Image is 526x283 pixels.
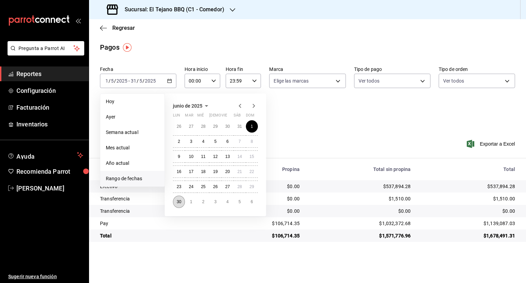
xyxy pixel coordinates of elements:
[237,154,242,159] abbr: 14 de junio de 2025
[100,208,211,214] div: Transferencia
[209,120,221,133] button: 29 de mayo de 2025
[145,78,156,84] input: ----
[75,18,81,23] button: open_drawer_menu
[197,113,204,120] abbr: miércoles
[177,124,181,129] abbr: 26 de mayo de 2025
[106,98,159,105] span: Hoy
[237,184,242,189] abbr: 28 de junio de 2025
[311,183,411,190] div: $537,894.28
[189,169,193,174] abbr: 17 de junio de 2025
[238,139,241,144] abbr: 7 de junio de 2025
[16,184,83,193] span: [PERSON_NAME]
[443,77,464,84] span: Ver todos
[246,113,254,120] abbr: domingo
[137,78,139,84] span: /
[225,154,230,159] abbr: 13 de junio de 2025
[209,113,250,120] abbr: jueves
[116,78,128,84] input: ----
[189,124,193,129] abbr: 27 de mayo de 2025
[234,196,246,208] button: 5 de julio de 2025
[311,232,411,239] div: $1,571,776.96
[123,43,131,52] img: Tooltip marker
[213,124,217,129] abbr: 29 de mayo de 2025
[468,140,515,148] button: Exportar a Excel
[173,103,202,109] span: junio de 2025
[173,113,180,120] abbr: lunes
[197,181,209,193] button: 25 de junio de 2025
[222,181,234,193] button: 27 de junio de 2025
[225,169,230,174] abbr: 20 de junio de 2025
[226,139,229,144] abbr: 6 de junio de 2025
[213,154,217,159] abbr: 12 de junio de 2025
[354,67,430,72] label: Tipo de pago
[197,196,209,208] button: 2 de julio de 2025
[246,165,258,178] button: 22 de junio de 2025
[106,113,159,121] span: Ayer
[222,150,234,163] button: 13 de junio de 2025
[189,154,193,159] abbr: 10 de junio de 2025
[173,181,185,193] button: 23 de junio de 2025
[190,139,192,144] abbr: 3 de junio de 2025
[106,175,159,182] span: Rango de fechas
[105,78,109,84] input: --
[185,150,197,163] button: 10 de junio de 2025
[201,124,205,129] abbr: 28 de mayo de 2025
[269,67,346,72] label: Marca
[16,86,83,95] span: Configuración
[8,41,84,56] button: Pregunta a Parrot AI
[422,167,515,172] div: Total
[251,139,253,144] abbr: 8 de junio de 2025
[119,5,224,14] h3: Sucursal: El Tejano BBQ (C1 - Comedor)
[222,165,234,178] button: 20 de junio de 2025
[201,154,205,159] abbr: 11 de junio de 2025
[250,184,254,189] abbr: 29 de junio de 2025
[222,120,234,133] button: 30 de mayo de 2025
[213,184,217,189] abbr: 26 de junio de 2025
[251,199,253,204] abbr: 6 de julio de 2025
[189,184,193,189] abbr: 24 de junio de 2025
[139,78,142,84] input: --
[209,181,221,193] button: 26 de junio de 2025
[178,154,180,159] abbr: 9 de junio de 2025
[8,273,83,280] span: Sugerir nueva función
[185,165,197,178] button: 17 de junio de 2025
[100,232,211,239] div: Total
[226,199,229,204] abbr: 4 de julio de 2025
[16,167,83,176] span: Recomienda Parrot
[209,196,221,208] button: 3 de julio de 2025
[237,169,242,174] abbr: 21 de junio de 2025
[222,220,300,227] div: $106,714.35
[209,135,221,148] button: 5 de junio de 2025
[197,120,209,133] button: 28 de mayo de 2025
[234,120,246,133] button: 31 de mayo de 2025
[422,232,515,239] div: $1,678,491.31
[112,25,135,31] span: Regresar
[142,78,145,84] span: /
[185,135,197,148] button: 3 de junio de 2025
[106,144,159,151] span: Mes actual
[16,151,74,159] span: Ayuda
[185,67,220,72] label: Hora inicio
[311,195,411,202] div: $1,510.00
[250,169,254,174] abbr: 22 de junio de 2025
[246,150,258,163] button: 15 de junio de 2025
[173,165,185,178] button: 16 de junio de 2025
[185,196,197,208] button: 1 de julio de 2025
[106,160,159,167] span: Año actual
[16,120,83,129] span: Inventarios
[177,184,181,189] abbr: 23 de junio de 2025
[173,102,211,110] button: junio de 2025
[18,45,74,52] span: Pregunta a Parrot AI
[234,135,246,148] button: 7 de junio de 2025
[185,113,193,120] abbr: martes
[128,78,130,84] span: -
[213,169,217,174] abbr: 19 de junio de 2025
[173,135,185,148] button: 2 de junio de 2025
[173,196,185,208] button: 30 de junio de 2025
[100,195,211,202] div: Transferencia
[197,165,209,178] button: 18 de junio de 2025
[185,120,197,133] button: 27 de mayo de 2025
[234,165,246,178] button: 21 de junio de 2025
[202,199,204,204] abbr: 2 de julio de 2025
